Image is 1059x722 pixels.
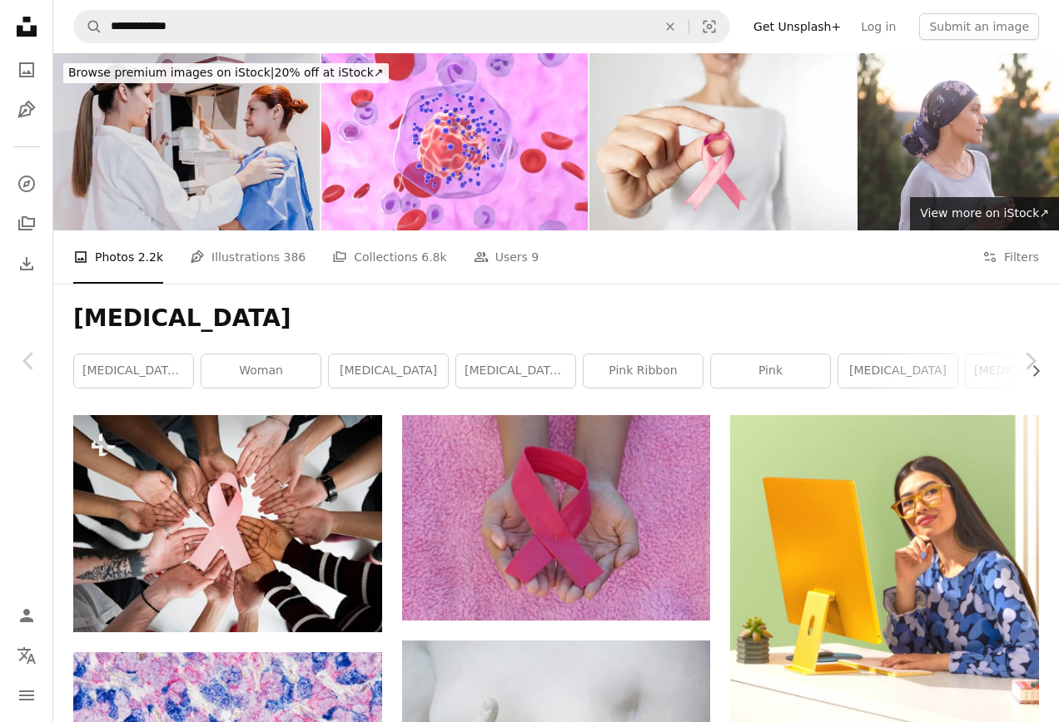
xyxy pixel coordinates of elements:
a: Group of People Holding Ribbon Breast Cancer Concept [73,516,382,531]
button: Filters [982,230,1039,284]
a: [MEDICAL_DATA] [329,354,448,388]
a: Log in / Sign up [10,599,43,632]
span: View more on iStock ↗ [920,206,1049,220]
a: Photos [10,53,43,87]
button: Visual search [689,11,729,42]
button: Clear [652,11,689,42]
button: Language [10,639,43,672]
a: [MEDICAL_DATA] [838,354,957,388]
a: pink [711,354,830,388]
span: 6.8k [421,248,446,266]
a: person with pink band on her left hand [402,510,711,525]
a: Collections 6.8k [332,230,446,284]
a: pink ribbon [584,354,703,388]
button: Menu [10,679,43,712]
a: Collections [10,207,43,240]
span: Browse premium images on iStock | [68,66,274,79]
a: Next [1001,281,1059,441]
img: Woman Holding Pink Awareness Ribbon [589,53,856,230]
form: Find visuals sitewide [73,10,730,43]
a: Download History [10,247,43,280]
a: [MEDICAL_DATA] ribbon [456,354,575,388]
a: View more on iStock↗ [910,197,1059,230]
a: Users 9 [474,230,539,284]
span: 386 [284,248,306,266]
button: Submit an image [919,13,1039,40]
a: Get Unsplash+ [743,13,851,40]
a: Illustrations 386 [190,230,306,284]
a: [MEDICAL_DATA] awareness [74,354,193,388]
img: person with pink band on her left hand [402,415,711,621]
a: Browse premium images on iStock|20% off at iStock↗ [53,53,399,93]
a: woman [201,354,321,388]
h1: [MEDICAL_DATA] [73,304,1039,334]
a: Log in [851,13,906,40]
a: Explore [10,167,43,200]
img: Group of People Holding Ribbon Breast Cancer Concept [73,415,382,631]
img: Triple-negative breast cancer (TNBC) - closeup view 3d illustration [321,53,588,230]
span: 20% off at iStock ↗ [68,66,384,79]
img: Doctor doing mammogram exam on patient at hospital [53,53,320,230]
button: Search Unsplash [74,11,102,42]
a: Illustrations [10,93,43,126]
span: 9 [531,248,539,266]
